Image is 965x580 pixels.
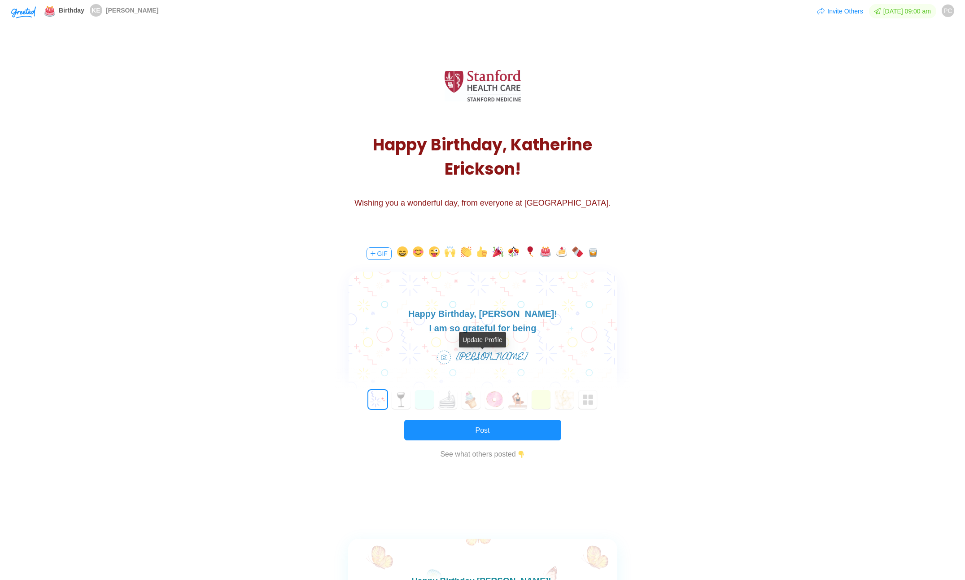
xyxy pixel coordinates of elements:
button: emoji [476,246,487,261]
button: 6 [508,390,527,409]
button: emoji [493,246,503,261]
div: Update Profile [459,332,506,347]
button: 2 [415,390,434,409]
button: 7 [532,390,550,409]
img: Greeted [583,395,594,405]
button: 3 [438,390,457,409]
span: [DATE] 09:00 am [869,4,936,18]
button: emoji [572,246,583,261]
button: 8 [555,390,574,409]
button: Post [404,420,561,440]
img: 👇 [518,451,525,458]
span: [PERSON_NAME] [456,349,528,366]
button: 0 [368,390,387,409]
button: 4 [462,390,480,409]
button: Invite Others [817,4,863,18]
span: Birthday [59,7,84,14]
button: emoji [524,246,535,261]
img: 🎂 [44,6,55,17]
button: emoji [461,246,472,261]
img: Greeted [445,70,521,102]
span: PC [943,4,952,17]
button: 1 [392,390,410,409]
button: emoji [413,246,424,261]
div: Wishing you a wonderful day, from everyone at [GEOGRAPHIC_DATA]. [348,198,617,208]
img: Greeted [11,6,36,18]
span: [PERSON_NAME] [106,7,158,14]
button: emoji [540,246,551,261]
span: KE [92,4,100,17]
button: emoji [588,246,598,261]
button: GIF [367,247,392,260]
button: 5 [485,390,504,409]
button: emoji [556,246,567,261]
button: emoji [445,246,455,261]
button: emoji [429,246,440,261]
button: emoji [508,246,519,261]
button: emoji [397,246,408,261]
span: emoji [44,4,55,16]
a: See what others posted👇 [404,446,561,466]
